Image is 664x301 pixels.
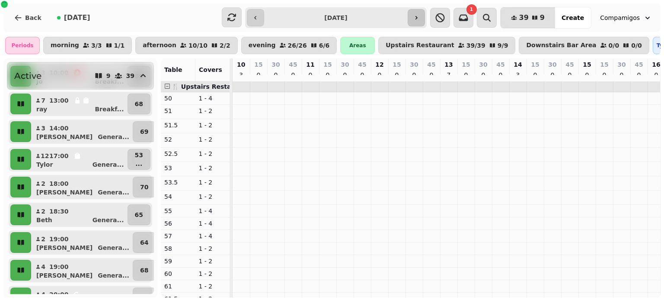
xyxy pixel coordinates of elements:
[95,105,124,113] p: Breakf ...
[555,7,591,28] button: Create
[319,42,330,49] p: 6 / 6
[618,71,625,79] p: 0
[466,42,485,49] p: 39 / 39
[128,204,150,225] button: 65
[635,71,642,79] p: 0
[631,42,642,49] p: 0 / 0
[164,207,192,215] p: 55
[445,71,452,79] p: 7
[49,235,69,243] p: 19:00
[199,257,227,265] p: 1 - 2
[164,121,192,129] p: 51.5
[480,71,487,79] p: 0
[341,60,349,69] p: 30
[531,60,539,69] p: 15
[238,71,245,79] p: 3
[41,235,46,243] p: 2
[306,60,314,69] p: 11
[7,7,48,28] button: Back
[33,260,131,281] button: 419:00[PERSON_NAME]Genera...
[143,42,176,49] p: afternoon
[41,152,46,160] p: 12
[501,7,555,28] button: 399
[532,71,539,79] p: 0
[91,42,102,49] p: 3 / 3
[199,269,227,278] p: 1 - 2
[98,133,129,141] p: Genera ...
[255,71,262,79] p: 0
[164,232,192,240] p: 57
[526,42,596,49] p: Downstairs Bar Area
[50,7,97,28] button: [DATE]
[241,37,337,54] button: evening26/266/6
[288,42,307,49] p: 26 / 26
[375,60,383,69] p: 12
[128,94,150,114] button: 68
[164,269,192,278] p: 60
[164,282,192,291] p: 61
[519,14,529,21] span: 39
[135,159,143,168] p: ...
[164,107,192,115] p: 51
[36,188,93,197] p: [PERSON_NAME]
[41,207,46,216] p: 2
[140,183,148,191] p: 70
[128,149,150,170] button: 53...
[566,71,573,79] p: 0
[49,207,69,216] p: 18:30
[323,60,332,69] p: 15
[164,244,192,253] p: 58
[324,71,331,79] p: 0
[635,60,643,69] p: 45
[386,42,454,49] p: Upstairs Restaurant
[199,232,227,240] p: 1 - 4
[549,71,556,79] p: 0
[411,71,418,79] p: 0
[36,160,53,169] p: Tylor
[41,179,46,188] p: 2
[600,13,640,22] span: Compamigos
[164,192,192,201] p: 54
[428,71,435,79] p: 0
[237,60,245,69] p: 10
[617,60,626,69] p: 30
[33,149,126,170] button: 1217:00TylorGenera...
[272,71,279,79] p: 0
[135,151,143,159] p: 53
[393,71,400,79] p: 0
[41,290,46,299] p: 4
[133,232,156,253] button: 64
[393,60,401,69] p: 15
[164,178,192,187] p: 53.5
[33,121,131,142] button: 314:00[PERSON_NAME]Genera...
[220,42,230,49] p: 2 / 2
[64,14,90,21] span: [DATE]
[307,71,314,79] p: 0
[98,243,129,252] p: Genera ...
[140,238,148,247] p: 64
[497,71,504,79] p: 0
[41,96,46,105] p: 7
[583,60,591,69] p: 15
[164,94,192,103] p: 50
[164,149,192,158] p: 52.5
[164,135,192,144] p: 52
[33,94,126,114] button: 713:00rayBreakf...
[199,282,227,291] p: 1 - 2
[199,219,227,228] p: 1 - 4
[36,243,93,252] p: [PERSON_NAME]
[140,266,148,275] p: 68
[49,262,69,271] p: 19:00
[93,216,124,224] p: Genera ...
[36,216,52,224] p: Beth
[519,37,649,54] button: Downstairs Bar Area0/00/0
[133,121,156,142] button: 69
[133,260,156,281] button: 68
[49,96,69,105] p: 13:00
[7,62,154,90] button: Active939
[25,15,41,21] span: Back
[41,124,46,133] p: 3
[470,7,473,12] span: 1
[49,152,69,160] p: 17:00
[565,60,574,69] p: 45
